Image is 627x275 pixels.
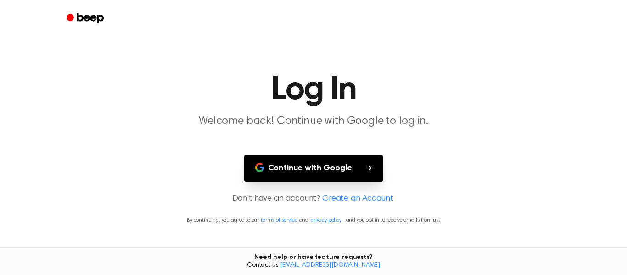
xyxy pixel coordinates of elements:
[322,193,393,205] a: Create an Account
[244,155,383,182] button: Continue with Google
[60,10,112,28] a: Beep
[261,218,297,223] a: terms of service
[11,193,616,205] p: Don't have an account?
[78,73,549,107] h1: Log In
[280,262,380,269] a: [EMAIL_ADDRESS][DOMAIN_NAME]
[310,218,341,223] a: privacy policy
[11,216,616,224] p: By continuing, you agree to our and , and you opt in to receive emails from us.
[6,262,621,270] span: Contact us
[137,114,490,129] p: Welcome back! Continue with Google to log in.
